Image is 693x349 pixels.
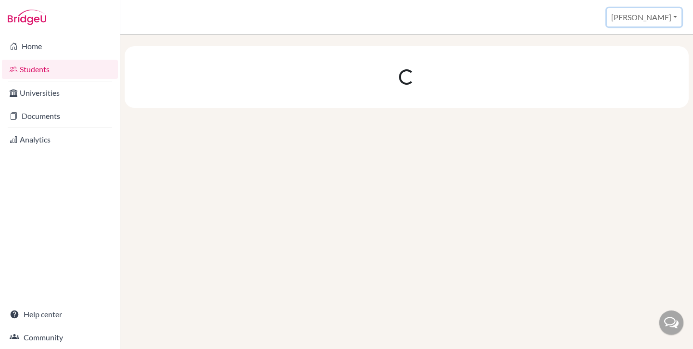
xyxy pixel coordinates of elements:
button: [PERSON_NAME] [607,8,681,26]
a: Students [2,60,118,79]
a: Documents [2,106,118,126]
a: Help center [2,305,118,324]
a: Home [2,37,118,56]
img: Bridge-U [8,10,46,25]
a: Community [2,328,118,347]
a: Universities [2,83,118,103]
a: Analytics [2,130,118,149]
span: Help [22,7,42,15]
